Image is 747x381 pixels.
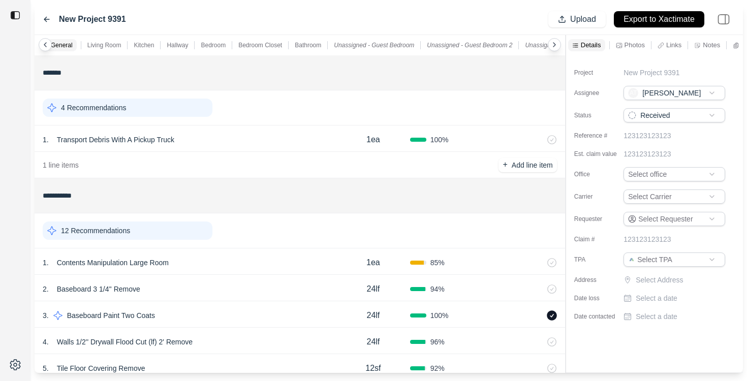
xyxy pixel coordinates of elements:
label: TPA [574,256,625,264]
span: 96 % [430,337,445,347]
p: Unassigned - Guest Bedroom [334,41,414,49]
label: Date loss [574,294,625,302]
label: Requester [574,215,625,223]
button: Upload [548,11,606,27]
p: Select a date [636,311,677,322]
img: toggle sidebar [10,10,20,20]
p: Photos [625,41,645,49]
p: + [503,159,507,171]
label: Status [574,111,625,119]
label: Project [574,69,625,77]
p: 1ea [366,257,380,269]
p: Unassigned - Guest Bedroom 2 [427,41,512,49]
label: Date contacted [574,312,625,321]
p: 5 . [43,363,49,373]
p: 123123123123 [624,234,671,244]
p: Select Address [636,275,727,285]
p: 4 Recommendations [61,103,126,113]
label: Office [574,170,625,178]
p: Details [581,41,601,49]
p: Links [666,41,681,49]
p: 1 line items [43,160,79,170]
p: Export to Xactimate [624,14,695,25]
p: Select a date [636,293,677,303]
label: Assignee [574,89,625,97]
span: 100 % [430,310,449,321]
p: Baseboard Paint Two Coats [63,308,159,323]
p: 123123123123 [624,131,671,141]
label: New Project 9391 [59,13,126,25]
p: Upload [570,14,596,25]
label: Est. claim value [574,150,625,158]
label: Claim # [574,235,625,243]
p: 4 . [43,337,49,347]
p: Bathroom [295,41,321,49]
p: Transport Debris With A Pickup Truck [53,133,178,147]
p: 2 . [43,284,49,294]
label: Address [574,276,625,284]
p: Walls 1/2'' Drywall Flood Cut (lf) 2' Remove [53,335,197,349]
p: General [51,41,73,49]
p: 1ea [366,134,380,146]
p: 24lf [367,283,380,295]
p: Bedroom Closet [238,41,282,49]
span: 92 % [430,363,445,373]
p: 12sf [365,362,381,374]
button: Export to Xactimate [614,11,704,27]
label: Carrier [574,193,625,201]
span: 94 % [430,284,445,294]
p: 1 . [43,258,49,268]
p: 123123123123 [624,149,671,159]
span: 100 % [430,135,449,145]
p: Bedroom [201,41,226,49]
p: 12 Recommendations [61,226,130,236]
button: +Add line item [499,158,556,172]
p: New Project 9391 [624,68,680,78]
p: 24lf [367,336,380,348]
p: Tile Floor Covering Remove [53,361,149,375]
p: Contents Manipulation Large Room [53,256,173,270]
p: Add line item [512,160,553,170]
p: 1 . [43,135,49,145]
p: Living Room [87,41,121,49]
img: right-panel.svg [712,8,735,30]
p: 3 . [43,310,49,321]
p: Notes [703,41,720,49]
label: Reference # [574,132,625,140]
p: 24lf [367,309,380,322]
p: Baseboard 3 1/4'' Remove [53,282,144,296]
p: Kitchen [134,41,154,49]
p: Unassigned - Guest Bathroom [525,41,607,49]
p: Hallway [167,41,188,49]
span: 85 % [430,258,445,268]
